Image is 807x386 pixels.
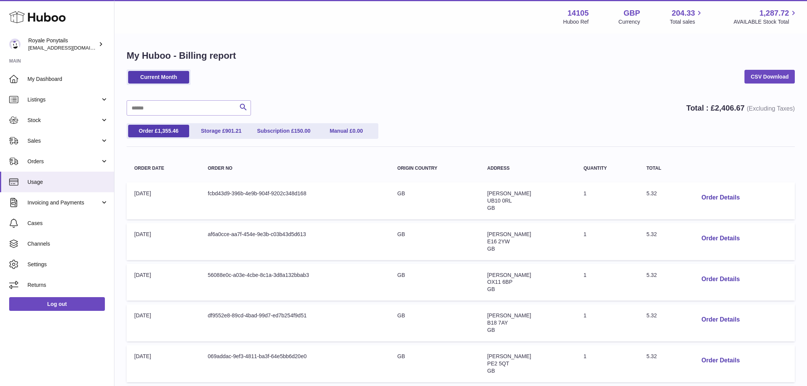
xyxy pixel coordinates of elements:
td: 1 [576,264,639,301]
td: fcbd43d9-396b-4e9b-904f-9202c348d168 [200,182,390,219]
td: [DATE] [127,223,200,260]
th: Quantity [576,158,639,179]
span: OX11 6BP [487,279,513,285]
td: [DATE] [127,182,200,219]
a: CSV Download [744,70,795,84]
span: 901.21 [225,128,241,134]
button: Order Details [695,272,746,287]
a: Log out [9,297,105,311]
span: Listings [27,96,100,103]
span: Sales [27,137,100,145]
span: AVAILABLE Stock Total [733,18,798,26]
span: Channels [27,240,108,248]
td: GB [390,223,480,260]
td: [DATE] [127,264,200,301]
span: [PERSON_NAME] [487,272,531,278]
span: 204.33 [672,8,695,18]
td: GB [390,182,480,219]
strong: 14105 [567,8,589,18]
span: 2,406.67 [715,104,745,112]
td: [DATE] [127,345,200,382]
th: Total [639,158,688,179]
a: Subscription £150.00 [253,125,314,137]
span: 150.00 [294,128,310,134]
th: Order no [200,158,390,179]
span: E16 2YW [487,238,510,244]
div: Huboo Ref [563,18,589,26]
span: GB [487,327,495,333]
span: GB [487,246,495,252]
th: Address [480,158,576,179]
a: 1,287.72 AVAILABLE Stock Total [733,8,798,26]
span: PE2 5QT [487,360,510,367]
button: Order Details [695,231,746,246]
span: GB [487,205,495,211]
a: Order £1,355.46 [128,125,189,137]
strong: GBP [624,8,640,18]
td: GB [390,304,480,341]
span: 5.32 [646,312,657,318]
td: [DATE] [127,304,200,341]
span: 5.32 [646,231,657,237]
span: 1,355.46 [158,128,179,134]
strong: Total : £ [686,104,795,112]
td: 1 [576,345,639,382]
span: (Excluding Taxes) [747,105,795,112]
td: 1 [576,182,639,219]
span: Usage [27,179,108,186]
span: GB [487,368,495,374]
span: Total sales [670,18,704,26]
span: 5.32 [646,190,657,196]
span: Stock [27,117,100,124]
span: [PERSON_NAME] [487,190,531,196]
th: Order Date [127,158,200,179]
span: 5.32 [646,353,657,359]
span: GB [487,286,495,292]
h1: My Huboo - Billing report [127,50,795,62]
td: GB [390,264,480,301]
span: [PERSON_NAME] [487,231,531,237]
span: B18 7AY [487,320,508,326]
button: Order Details [695,190,746,206]
span: [PERSON_NAME] [487,312,531,318]
div: Currency [619,18,640,26]
span: [EMAIL_ADDRESS][DOMAIN_NAME] [28,45,112,51]
span: Settings [27,261,108,268]
div: Royale Ponytails [28,37,97,51]
button: Order Details [695,312,746,328]
a: Current Month [128,71,189,84]
button: Order Details [695,353,746,368]
span: 1,287.72 [759,8,789,18]
a: Storage £901.21 [191,125,252,137]
td: af6a0cce-aa7f-454e-9e3b-c03b43d5d613 [200,223,390,260]
span: Orders [27,158,100,165]
a: Manual £0.00 [316,125,377,137]
span: Cases [27,220,108,227]
span: Invoicing and Payments [27,199,100,206]
span: 5.32 [646,272,657,278]
td: 56088e0c-a03e-4cbe-8c1a-3d8a132bbab3 [200,264,390,301]
td: GB [390,345,480,382]
a: 204.33 Total sales [670,8,704,26]
span: Returns [27,281,108,289]
td: 1 [576,223,639,260]
img: internalAdmin-14105@internal.huboo.com [9,39,21,50]
td: 069addac-9ef3-4811-ba3f-64e5bb6d20e0 [200,345,390,382]
span: UB10 0RL [487,198,512,204]
span: My Dashboard [27,76,108,83]
th: Origin Country [390,158,480,179]
span: 0.00 [352,128,363,134]
td: 1 [576,304,639,341]
span: [PERSON_NAME] [487,353,531,359]
td: df9552e8-89cd-4bad-99d7-ed7b254f9d51 [200,304,390,341]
